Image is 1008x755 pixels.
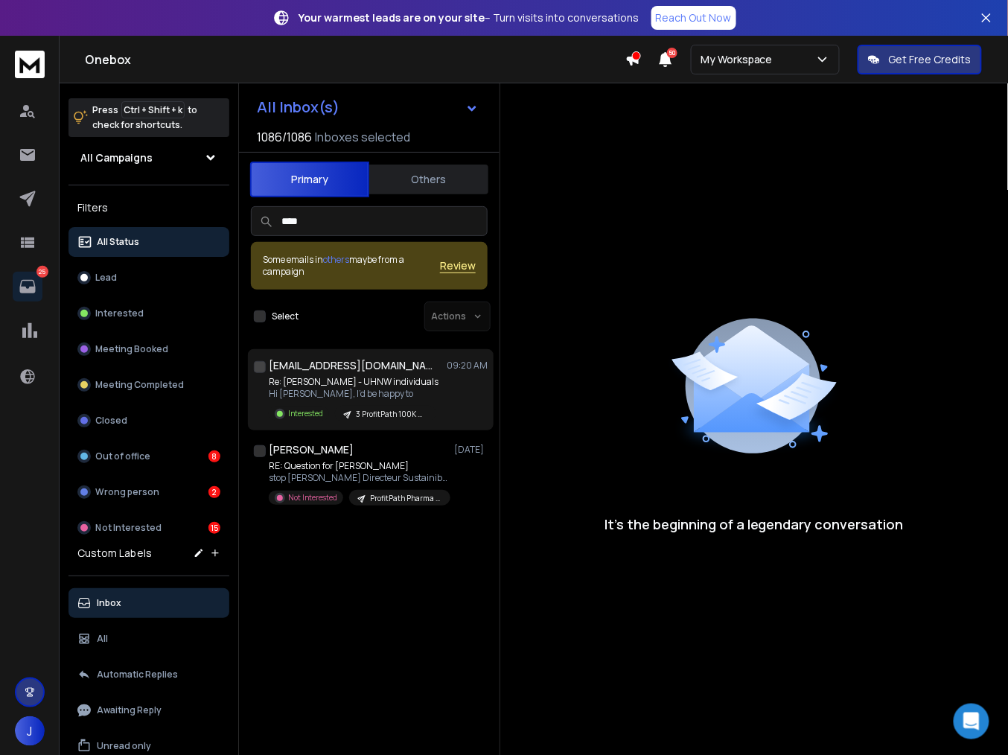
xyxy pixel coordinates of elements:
h1: All Campaigns [80,150,153,165]
label: Select [272,310,299,322]
div: 15 [208,522,220,534]
button: Meeting Booked [68,334,229,364]
p: Unread only [97,740,151,752]
img: logo [15,51,45,78]
h1: [EMAIL_ADDRESS][DOMAIN_NAME] [269,358,433,373]
p: Lead [95,272,117,284]
p: Hi [PERSON_NAME], I’d be happy to [269,388,438,400]
button: Get Free Credits [858,45,982,74]
p: Not Interested [95,522,162,534]
p: It’s the beginning of a legendary conversation [605,514,904,535]
p: Not Interested [288,492,337,503]
h1: [PERSON_NAME] [269,442,354,457]
div: Open Intercom Messenger [954,704,989,739]
a: 25 [13,272,42,302]
button: Out of office8 [68,442,229,471]
p: Meeting Completed [95,379,184,391]
p: All Status [97,236,139,248]
h3: Inboxes selected [315,128,410,146]
button: Review [440,258,476,273]
p: Inbox [97,597,121,609]
p: Press to check for shortcuts. [92,103,197,133]
p: Reach Out Now [656,10,732,25]
button: J [15,716,45,746]
p: Closed [95,415,127,427]
p: ProfitPath Pharma [GEOGRAPHIC_DATA] [370,493,441,504]
p: Re: [PERSON_NAME] - UHNW individuals [269,376,438,388]
h3: Custom Labels [77,546,152,561]
button: All Campaigns [68,143,229,173]
p: [DATE] [454,444,488,456]
span: others [323,253,349,266]
button: Wrong person2 [68,477,229,507]
button: Others [369,163,488,196]
p: Interested [95,308,144,319]
p: All [97,633,108,645]
span: Ctrl + Shift + k [121,101,185,118]
button: Automatic Replies [68,660,229,689]
p: Out of office [95,450,150,462]
p: Get Free Credits [889,52,972,67]
p: 3 ProfitPath 100K HNW Individuals offer [356,409,427,420]
button: Not Interested15 [68,513,229,543]
button: Lead [68,263,229,293]
p: Wrong person [95,486,159,498]
button: All Inbox(s) [245,92,491,122]
p: My Workspace [701,52,779,67]
p: – Turn visits into conversations [299,10,639,25]
button: Primary [250,162,369,197]
h1: All Inbox(s) [257,100,339,115]
strong: Your warmest leads are on your site [299,10,485,25]
div: Some emails in maybe from a campaign [263,254,440,278]
button: All [68,624,229,654]
h1: Onebox [85,51,625,69]
span: 50 [667,48,677,58]
button: Closed [68,406,229,436]
p: stop [PERSON_NAME] Directeur Sustainibility [269,472,447,484]
p: Awaiting Reply [97,704,162,716]
h3: Filters [68,197,229,218]
p: 25 [36,266,48,278]
button: Interested [68,299,229,328]
div: 2 [208,486,220,498]
button: Awaiting Reply [68,695,229,725]
button: All Status [68,227,229,257]
p: 09:20 AM [447,360,488,372]
p: Meeting Booked [95,343,168,355]
p: RE: Question for [PERSON_NAME] [269,460,447,472]
div: 8 [208,450,220,462]
a: Reach Out Now [651,6,736,30]
p: Automatic Replies [97,669,178,681]
p: Interested [288,408,323,419]
button: Inbox [68,588,229,618]
span: 1086 / 1086 [257,128,312,146]
button: Meeting Completed [68,370,229,400]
